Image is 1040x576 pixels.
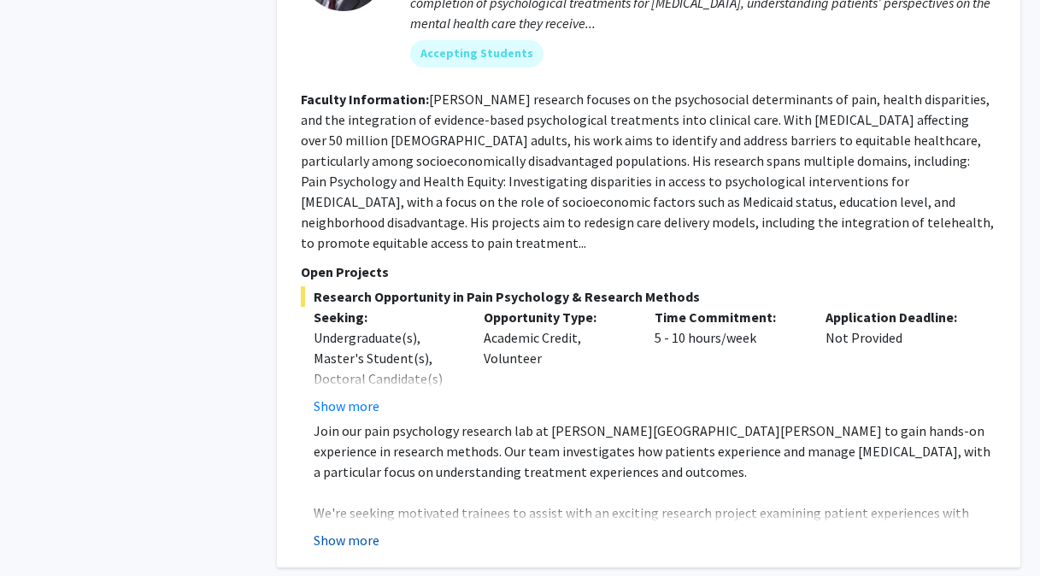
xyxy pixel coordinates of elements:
div: Academic Credit, Volunteer [471,307,642,416]
div: Undergraduate(s), Master's Student(s), Doctoral Candidate(s) (PhD, MD, DMD, PharmD, etc.), Postdo... [314,327,459,532]
p: Opportunity Type: [484,307,629,327]
fg-read-more: [PERSON_NAME] research focuses on the psychosocial determinants of pain, health disparities, and ... [301,91,994,251]
p: Seeking: [314,307,459,327]
p: Time Commitment: [655,307,800,327]
b: Faculty Information: [301,91,429,108]
span: Research Opportunity in Pain Psychology & Research Methods [301,286,996,307]
div: Not Provided [813,307,984,416]
p: Open Projects [301,262,996,282]
p: Application Deadline: [826,307,971,327]
p: We're seeking motivated trainees to assist with an exciting research project examining patient ex... [314,503,996,544]
iframe: Chat [13,499,73,563]
mat-chip: Accepting Students [410,40,544,68]
div: 5 - 10 hours/week [642,307,813,416]
button: Show more [314,396,379,416]
p: Join our pain psychology research lab at [PERSON_NAME][GEOGRAPHIC_DATA][PERSON_NAME] to gain hand... [314,420,996,482]
button: Show more [314,530,379,550]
